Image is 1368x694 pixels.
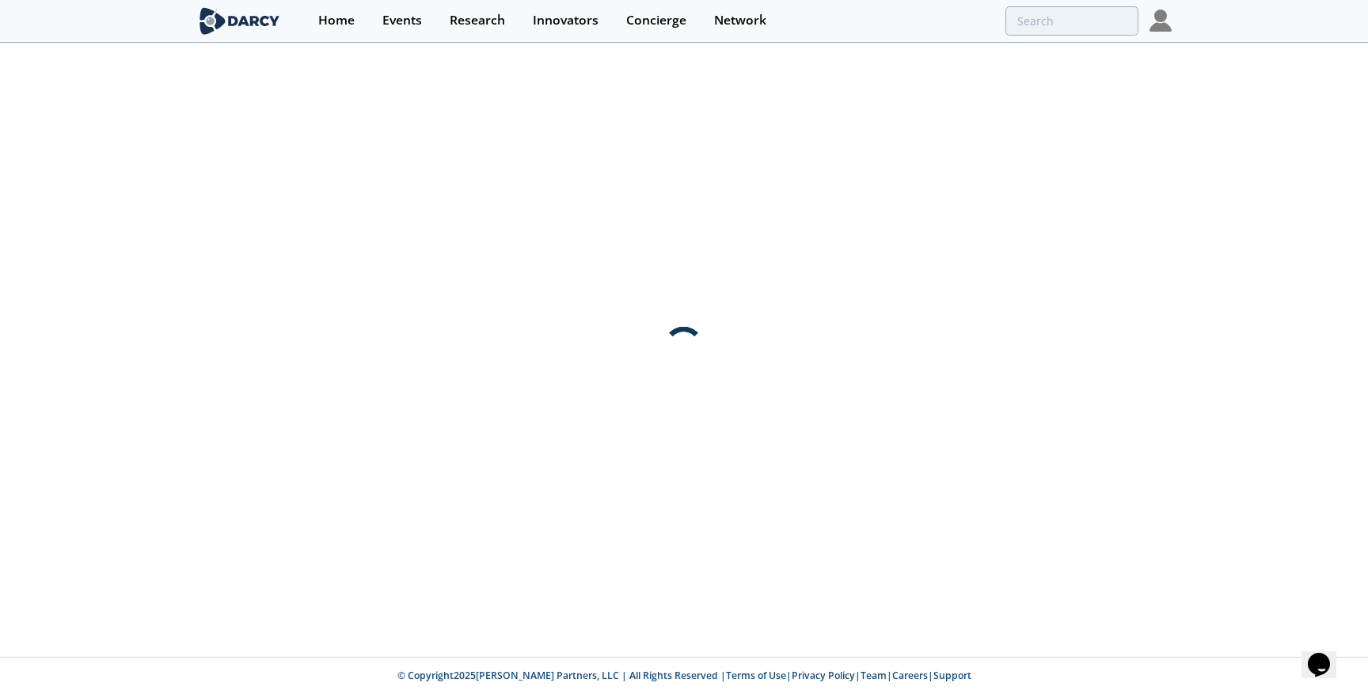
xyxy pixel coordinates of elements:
[450,14,505,27] div: Research
[861,669,887,682] a: Team
[318,14,355,27] div: Home
[933,669,971,682] a: Support
[1301,631,1352,678] iframe: chat widget
[1149,9,1172,32] img: Profile
[726,669,786,682] a: Terms of Use
[1005,6,1138,36] input: Advanced Search
[382,14,422,27] div: Events
[533,14,598,27] div: Innovators
[196,7,283,35] img: logo-wide.svg
[98,669,1270,683] p: © Copyright 2025 [PERSON_NAME] Partners, LLC | All Rights Reserved | | | | |
[892,669,928,682] a: Careers
[792,669,855,682] a: Privacy Policy
[714,14,766,27] div: Network
[626,14,686,27] div: Concierge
